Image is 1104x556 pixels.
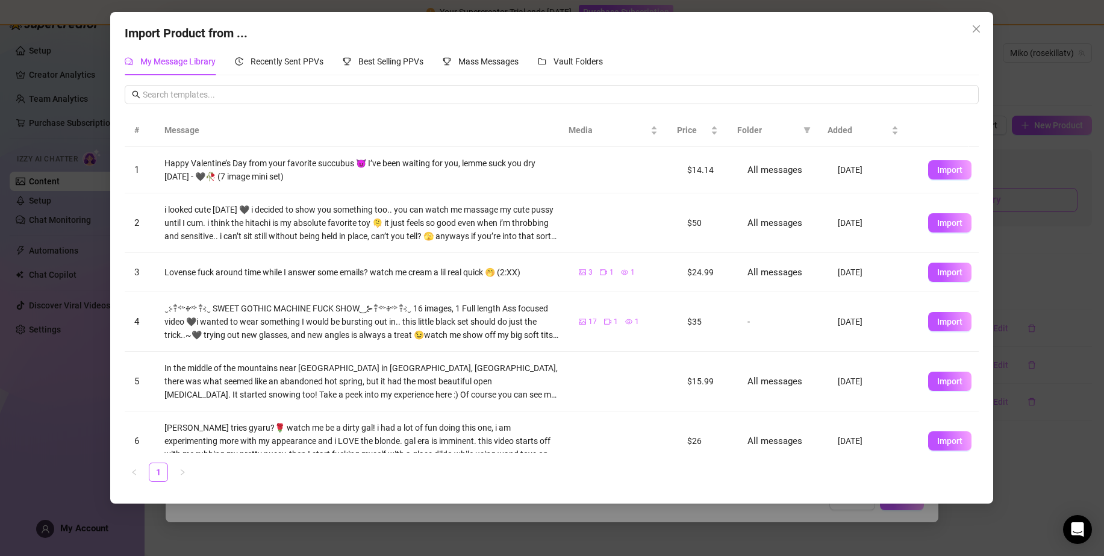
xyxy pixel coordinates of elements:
[938,218,963,228] span: Import
[748,164,803,175] span: All messages
[929,372,972,391] button: Import
[829,292,919,352] td: [DATE]
[748,217,803,228] span: All messages
[125,463,144,482] button: left
[579,318,587,325] span: picture
[1063,515,1092,544] div: Open Intercom Messenger
[134,217,139,228] span: 2
[164,157,560,183] div: Happy Valentine’s Day from your favorite succubus 😈 I’ve been waiting for you, lemme suck you dry...
[134,316,139,327] span: 4
[678,253,738,292] td: $24.99
[579,269,587,276] span: picture
[829,193,919,253] td: [DATE]
[134,164,139,175] span: 1
[589,267,593,278] span: 3
[125,463,144,482] li: Previous Page
[819,114,909,147] th: Added
[748,316,750,327] span: -
[804,127,811,134] span: filter
[164,203,560,243] div: i looked cute [DATE] 🖤 i decided to show you something too.. you can watch me massage my cute pus...
[164,266,560,279] div: Lovense fuck around time while I answer some emails? watch me cream a lil real quick 🤭 (2:XX)
[251,57,323,66] span: Recently Sent PPVs
[929,160,972,180] button: Import
[929,213,972,233] button: Import
[458,57,519,66] span: Mass Messages
[635,316,640,328] span: 1
[748,267,803,278] span: All messages
[559,114,667,147] th: Media
[929,263,972,282] button: Import
[748,376,803,387] span: All messages
[164,421,560,461] div: [PERSON_NAME] tries gyaru?🌹 watch me be a dirty gal! i had a lot of fun doing this one, i am expe...
[929,312,972,331] button: Import
[678,123,709,137] span: Price
[828,123,890,137] span: Added
[143,88,971,101] input: Search templates...
[538,57,546,66] span: folder
[605,318,612,325] span: video-camera
[678,292,738,352] td: $35
[131,469,138,476] span: left
[164,361,560,401] div: In the middle of the mountains near [GEOGRAPHIC_DATA] in [GEOGRAPHIC_DATA], [GEOGRAPHIC_DATA], th...
[972,24,982,34] span: close
[938,436,963,446] span: Import
[125,114,155,147] th: #
[358,57,423,66] span: Best Selling PPVs
[173,463,192,482] li: Next Page
[802,121,814,139] span: filter
[149,463,167,481] a: 1
[668,114,728,147] th: Price
[829,147,919,193] td: [DATE]
[678,193,738,253] td: $50
[626,318,633,325] span: eye
[164,302,560,342] div: ‿⊱༒︎༻♱༺༒︎⊰‿ SWEET GOTHIC MACHINE FUCK SHOW‿⊱༒︎༻♱༺༒︎⊰‿ 16 images, 1 Full length Ass focused video ...
[132,90,140,99] span: search
[829,411,919,471] td: [DATE]
[134,267,139,278] span: 3
[678,147,738,193] td: $14.14
[938,165,963,175] span: Import
[134,436,139,446] span: 6
[622,269,629,276] span: eye
[600,269,608,276] span: video-camera
[738,123,799,137] span: Folder
[179,469,186,476] span: right
[554,57,603,66] span: Vault Folders
[829,352,919,411] td: [DATE]
[125,26,248,40] span: Import Product from ...
[938,267,963,277] span: Import
[929,431,972,451] button: Import
[967,19,987,39] button: Close
[125,57,133,66] span: comment
[938,376,963,386] span: Import
[678,411,738,471] td: $26
[149,463,168,482] li: 1
[678,352,738,411] td: $15.99
[610,267,614,278] span: 1
[748,436,803,446] span: All messages
[134,376,139,387] span: 5
[155,114,559,147] th: Message
[829,253,919,292] td: [DATE]
[235,57,243,66] span: history
[589,316,597,328] span: 17
[967,24,987,34] span: Close
[631,267,635,278] span: 1
[569,123,648,137] span: Media
[938,317,963,326] span: Import
[173,463,192,482] button: right
[443,57,451,66] span: trophy
[140,57,216,66] span: My Message Library
[343,57,351,66] span: trophy
[614,316,619,328] span: 1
